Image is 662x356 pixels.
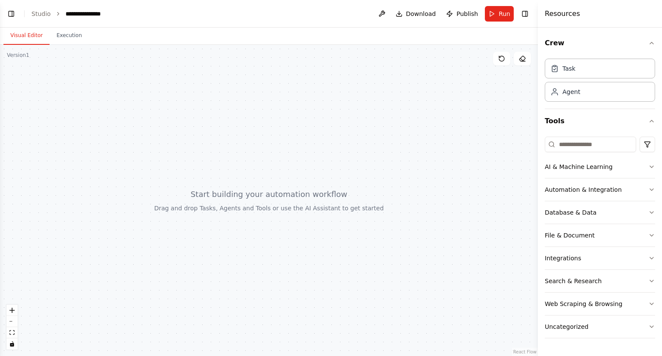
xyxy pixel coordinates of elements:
[545,231,595,240] div: File & Document
[545,247,655,269] button: Integrations
[3,27,50,45] button: Visual Editor
[545,224,655,247] button: File & Document
[545,293,655,315] button: Web Scraping & Browsing
[545,270,655,292] button: Search & Research
[562,87,580,96] div: Agent
[6,316,18,327] button: zoom out
[545,300,622,308] div: Web Scraping & Browsing
[545,55,655,109] div: Crew
[545,201,655,224] button: Database & Data
[31,9,108,18] nav: breadcrumb
[7,52,29,59] div: Version 1
[499,9,510,18] span: Run
[545,162,612,171] div: AI & Machine Learning
[519,8,531,20] button: Hide right sidebar
[443,6,481,22] button: Publish
[545,178,655,201] button: Automation & Integration
[545,31,655,55] button: Crew
[456,9,478,18] span: Publish
[6,327,18,338] button: fit view
[545,133,655,345] div: Tools
[545,109,655,133] button: Tools
[545,254,581,262] div: Integrations
[392,6,440,22] button: Download
[545,185,622,194] div: Automation & Integration
[485,6,514,22] button: Run
[50,27,89,45] button: Execution
[545,277,602,285] div: Search & Research
[513,350,537,354] a: React Flow attribution
[545,156,655,178] button: AI & Machine Learning
[6,305,18,350] div: React Flow controls
[31,10,51,17] a: Studio
[6,305,18,316] button: zoom in
[406,9,436,18] span: Download
[562,64,575,73] div: Task
[545,208,596,217] div: Database & Data
[5,8,17,20] button: Show left sidebar
[545,9,580,19] h4: Resources
[545,322,588,331] div: Uncategorized
[545,315,655,338] button: Uncategorized
[6,338,18,350] button: toggle interactivity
